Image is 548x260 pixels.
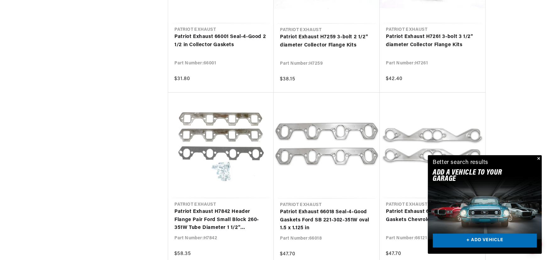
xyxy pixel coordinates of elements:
a: Patriot Exhaust H7261 3-bolt 3 1/2" diameter Collector Flange Kits [386,33,479,49]
a: Patriot Exhaust 66001 Seal-4-Good 2 1/2 in Collector Gaskets [174,33,267,49]
a: Patriot Exhaust 66121 Seal-4-Good Gaskets Chevrolet SB 350 Vortec [386,208,479,224]
div: Better search results [433,158,488,167]
a: Patriot Exhaust H7842 Header Flange Pair Ford Small Block 260-351W Tube Diameter 1 1/2" Rectangul... [174,208,267,232]
h2: Add A VEHICLE to your garage [433,170,521,182]
a: Patriot Exhaust H7259 3-bolt 2 1/2" diameter Collector Flange Kits [280,33,373,49]
button: Close [534,155,542,163]
a: Patriot Exhaust 66018 Seal-4-Good Gaskets Ford SB 221-302-351W oval 1.5 x 1.125 in [280,208,373,232]
a: + ADD VEHICLE [433,234,537,248]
